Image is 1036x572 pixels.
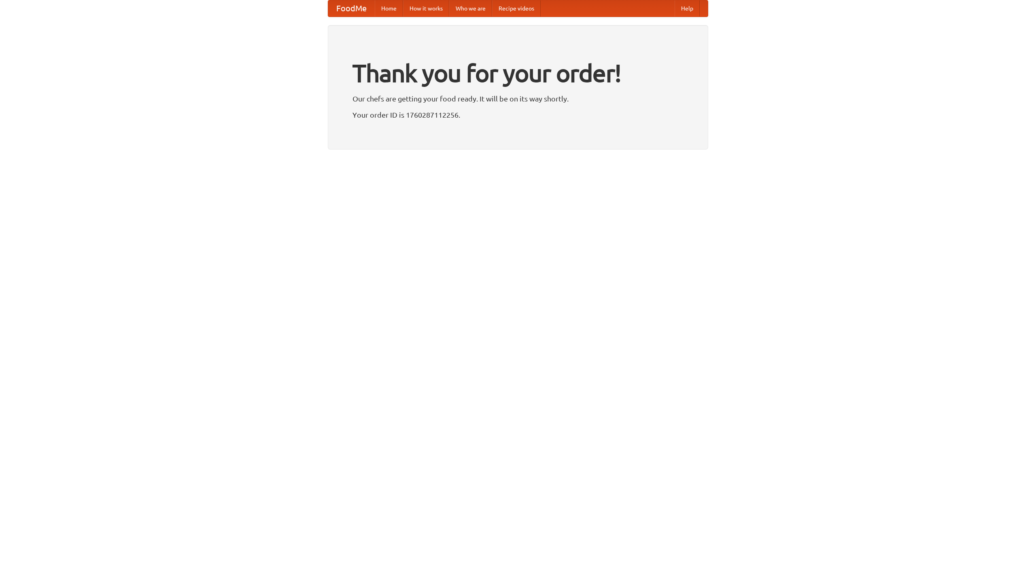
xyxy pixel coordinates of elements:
p: Our chefs are getting your food ready. It will be on its way shortly. [352,93,684,105]
a: Who we are [449,0,492,17]
a: Help [675,0,700,17]
h1: Thank you for your order! [352,54,684,93]
a: FoodMe [328,0,375,17]
a: How it works [403,0,449,17]
a: Recipe videos [492,0,541,17]
p: Your order ID is 1760287112256. [352,109,684,121]
a: Home [375,0,403,17]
